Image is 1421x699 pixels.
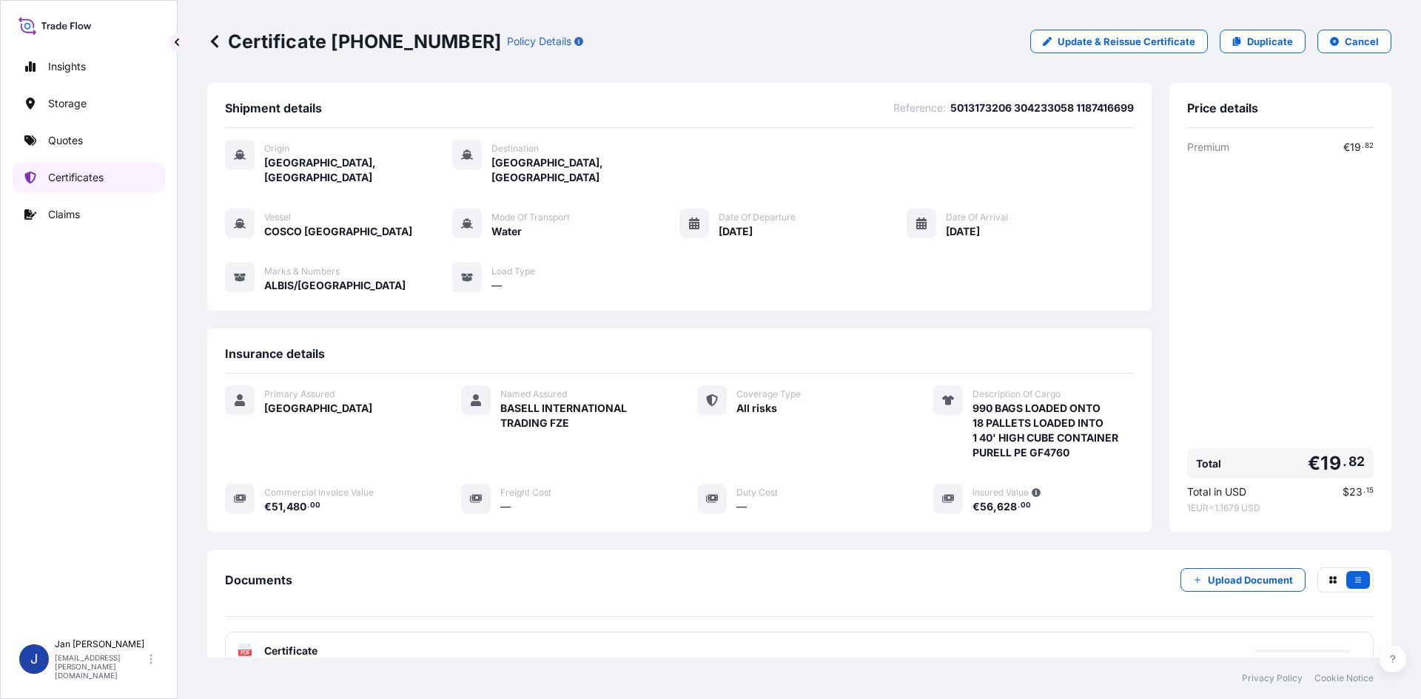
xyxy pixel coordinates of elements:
[1345,34,1379,49] p: Cancel
[1363,488,1365,493] span: .
[48,207,80,222] p: Claims
[950,101,1134,115] span: 5013173206 304233058 1187416699
[207,30,501,53] p: Certificate [PHONE_NUMBER]
[264,388,335,400] span: Primary Assured
[1196,456,1221,471] span: Total
[241,650,250,655] text: PDF
[1308,454,1320,473] span: €
[310,503,320,508] span: 00
[307,503,309,508] span: .
[1247,34,1293,49] p: Duplicate
[1187,502,1374,514] span: 1 EUR = 1.1679 USD
[997,502,1017,512] span: 628
[264,644,318,658] span: Certificate
[1058,34,1195,49] p: Update & Reissue Certificate
[48,96,87,111] p: Storage
[491,224,522,239] span: Water
[736,401,777,416] span: All risks
[491,278,502,293] span: —
[286,502,306,512] span: 480
[225,573,292,587] span: Documents
[946,224,980,239] span: [DATE]
[1242,672,1303,684] a: Privacy Policy
[55,653,147,680] p: [EMAIL_ADDRESS][PERSON_NAME][DOMAIN_NAME]
[1021,503,1031,508] span: 00
[283,502,286,512] span: ,
[264,278,406,293] span: ALBIS/[GEOGRAPHIC_DATA]
[500,401,662,430] span: BASELL INTERNATIONAL TRADING FZE
[1350,142,1361,152] span: 19
[55,638,147,650] p: Jan [PERSON_NAME]
[1317,30,1391,53] button: Cancel
[1343,487,1349,497] span: $
[272,502,283,512] span: 51
[500,487,551,499] span: Freight Cost
[264,266,340,277] span: Marks & Numbers
[264,143,289,155] span: Origin
[972,502,980,512] span: €
[1343,457,1347,466] span: .
[736,499,747,514] span: —
[719,224,753,239] span: [DATE]
[1187,101,1258,115] span: Price details
[13,126,165,155] a: Quotes
[13,89,165,118] a: Storage
[264,401,372,416] span: [GEOGRAPHIC_DATA]
[1343,142,1350,152] span: €
[1187,140,1229,155] span: Premium
[1208,573,1293,587] p: Upload Document
[500,388,567,400] span: Named Assured
[491,143,539,155] span: Destination
[264,224,412,239] span: COSCO [GEOGRAPHIC_DATA]
[48,133,83,148] p: Quotes
[225,346,325,361] span: Insurance details
[1180,568,1306,592] button: Upload Document
[993,502,997,512] span: ,
[13,52,165,81] a: Insights
[893,101,946,115] span: Reference :
[972,401,1118,460] span: 990 BAGS LOADED ONTO 18 PALLETS LOADED INTO 1 40' HIGH CUBE CONTAINER PURELL PE GF4760
[1362,143,1364,149] span: .
[507,34,571,49] p: Policy Details
[264,502,272,512] span: €
[264,487,374,499] span: Commercial Invoice Value
[491,155,679,185] span: [GEOGRAPHIC_DATA], [GEOGRAPHIC_DATA]
[264,155,452,185] span: [GEOGRAPHIC_DATA], [GEOGRAPHIC_DATA]
[946,212,1008,223] span: Date of Arrival
[719,212,796,223] span: Date of Departure
[1366,488,1374,493] span: 15
[1187,484,1246,499] span: Total in USD
[972,487,1029,499] span: Insured Value
[1349,487,1363,497] span: 23
[48,59,86,74] p: Insights
[48,170,104,185] p: Certificates
[225,101,322,115] span: Shipment details
[491,266,535,277] span: Load Type
[1320,454,1340,473] span: 19
[1314,672,1374,684] a: Cookie Notice
[491,212,570,223] span: Mode of Transport
[13,163,165,192] a: Certificates
[30,652,38,666] span: J
[736,388,801,400] span: Coverage Type
[736,487,778,499] span: Duty Cost
[1018,503,1020,508] span: .
[1220,30,1306,53] a: Duplicate
[1365,143,1374,149] span: 82
[972,388,1061,400] span: Description Of Cargo
[264,212,291,223] span: Vessel
[13,200,165,229] a: Claims
[500,499,511,514] span: —
[1030,30,1208,53] a: Update & Reissue Certificate
[1348,457,1365,466] span: 82
[980,502,993,512] span: 56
